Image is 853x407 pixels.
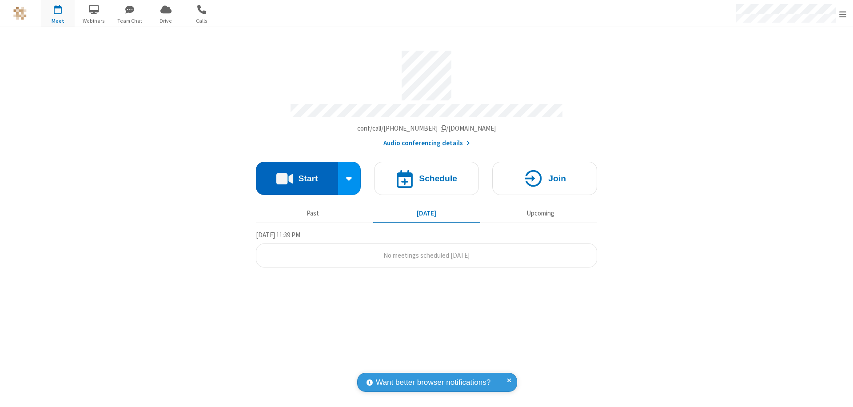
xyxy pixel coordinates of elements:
[149,17,183,25] span: Drive
[185,17,219,25] span: Calls
[492,162,597,195] button: Join
[298,174,318,183] h4: Start
[357,124,496,132] span: Copy my meeting room link
[548,174,566,183] h4: Join
[256,162,338,195] button: Start
[374,162,479,195] button: Schedule
[113,17,147,25] span: Team Chat
[256,44,597,148] section: Account details
[487,205,594,222] button: Upcoming
[373,205,480,222] button: [DATE]
[419,174,457,183] h4: Schedule
[41,17,75,25] span: Meet
[357,124,496,134] button: Copy my meeting room linkCopy my meeting room link
[383,251,470,259] span: No meetings scheduled [DATE]
[256,231,300,239] span: [DATE] 11:39 PM
[259,205,367,222] button: Past
[77,17,111,25] span: Webinars
[376,377,490,388] span: Want better browser notifications?
[383,138,470,148] button: Audio conferencing details
[338,162,361,195] div: Start conference options
[256,230,597,268] section: Today's Meetings
[13,7,27,20] img: QA Selenium DO NOT DELETE OR CHANGE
